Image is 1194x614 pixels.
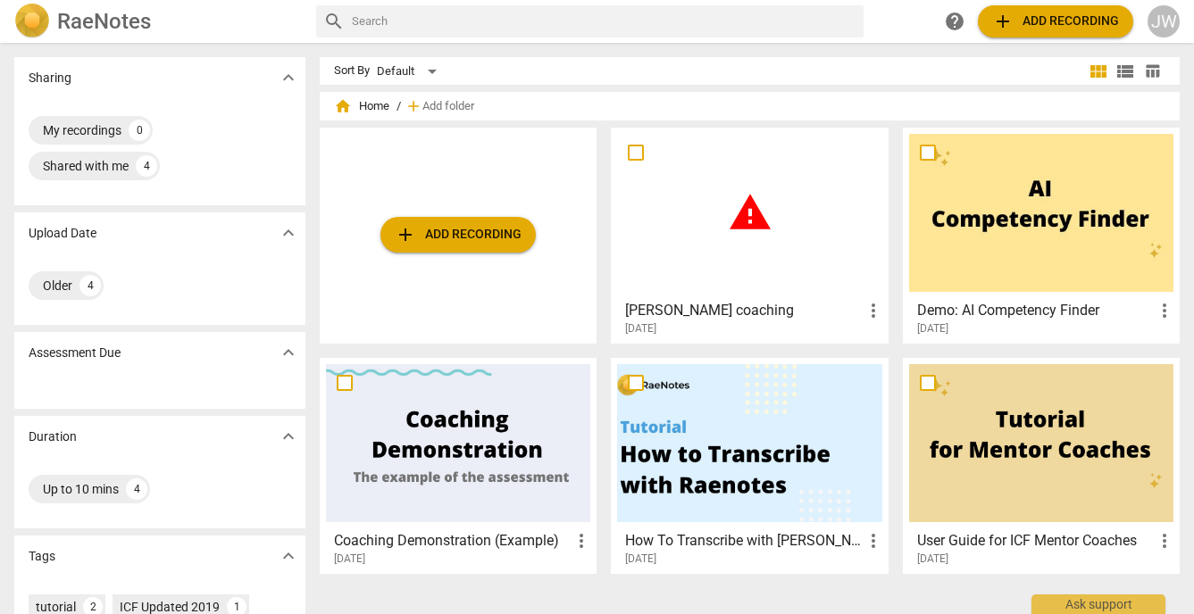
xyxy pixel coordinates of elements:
button: Table view [1139,58,1165,85]
div: Up to 10 mins [43,480,119,498]
a: LogoRaeNotes [14,4,302,39]
span: Home [334,97,389,115]
span: more_vert [571,530,592,552]
p: Upload Date [29,224,96,243]
span: view_list [1115,61,1136,82]
span: more_vert [1154,530,1175,552]
span: Add recording [395,224,522,245]
span: search [323,11,345,32]
span: more_vert [1154,300,1175,321]
div: 4 [79,275,101,296]
span: warning [728,190,772,235]
button: JW [1148,5,1180,37]
div: Shared with me [43,157,129,175]
span: more_vert [863,530,884,552]
h3: User Guide for ICF Mentor Coaches [917,530,1154,552]
span: expand_more [278,545,299,567]
span: [DATE] [917,552,948,567]
button: Show more [275,220,302,246]
a: Help [939,5,971,37]
span: [DATE] [625,321,656,336]
span: expand_more [278,342,299,363]
span: expand_more [278,426,299,447]
p: Tags [29,547,55,566]
div: Sort By [334,64,370,78]
h3: How To Transcribe with RaeNotes [625,530,862,552]
button: Show more [275,543,302,569]
p: Sharing [29,69,71,87]
h2: RaeNotes [57,9,151,34]
span: / [397,100,401,113]
button: Show more [275,64,302,91]
span: [DATE] [917,321,948,336]
span: expand_more [278,222,299,244]
button: Tile view [1085,58,1112,85]
button: Show more [275,339,302,366]
a: User Guide for ICF Mentor Coaches[DATE] [909,364,1173,566]
span: help [944,11,965,32]
img: Logo [14,4,50,39]
span: [DATE] [334,552,365,567]
span: home [334,97,352,115]
span: add [405,97,422,115]
span: more_vert [863,300,884,321]
div: 0 [129,120,150,141]
span: [DATE] [625,552,656,567]
a: How To Transcribe with [PERSON_NAME][DATE] [617,364,881,566]
div: Default [377,57,443,86]
button: Show more [275,423,302,450]
button: Upload [380,217,536,253]
div: 4 [126,478,147,500]
div: My recordings [43,121,121,139]
h3: Demo: AI Competency Finder [917,300,1154,321]
span: Add folder [422,100,474,113]
div: Ask support [1031,594,1165,614]
span: Add recording [992,11,1119,32]
h3: Julie Wilke's coaching [625,300,862,321]
div: 4 [136,155,157,177]
span: table_chart [1144,62,1161,79]
a: Coaching Demonstration (Example)[DATE] [326,364,590,566]
p: Duration [29,427,77,446]
span: add [992,11,1014,32]
h3: Coaching Demonstration (Example) [334,530,571,552]
button: List view [1112,58,1139,85]
a: [PERSON_NAME] coaching[DATE] [617,134,881,336]
div: Older [43,277,72,295]
span: add [395,224,416,245]
p: Assessment Due [29,344,121,362]
button: Upload [978,5,1133,37]
span: expand_more [278,67,299,88]
a: Demo: AI Competency Finder[DATE] [909,134,1173,336]
span: view_module [1088,61,1109,82]
input: Search [352,7,856,36]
